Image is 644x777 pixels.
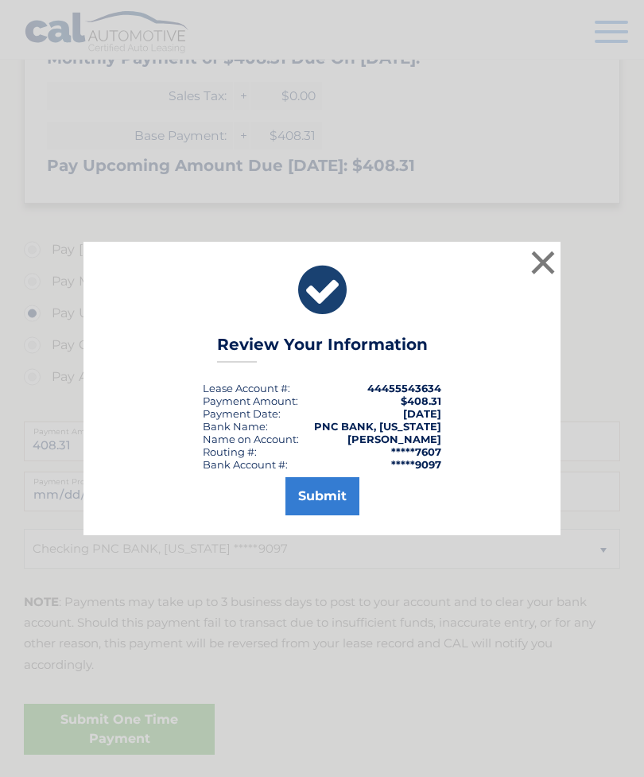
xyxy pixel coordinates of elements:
div: Bank Account #: [203,458,288,471]
button: × [527,247,559,278]
strong: PNC BANK, [US_STATE] [314,420,441,433]
h3: Review Your Information [217,335,428,363]
strong: 44455543634 [367,382,441,394]
div: Lease Account #: [203,382,290,394]
div: Routing #: [203,445,257,458]
div: Payment Amount: [203,394,298,407]
span: [DATE] [403,407,441,420]
button: Submit [285,477,359,515]
strong: [PERSON_NAME] [347,433,441,445]
div: Bank Name: [203,420,268,433]
div: : [203,407,281,420]
div: Name on Account: [203,433,299,445]
span: Payment Date [203,407,278,420]
span: $408.31 [401,394,441,407]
